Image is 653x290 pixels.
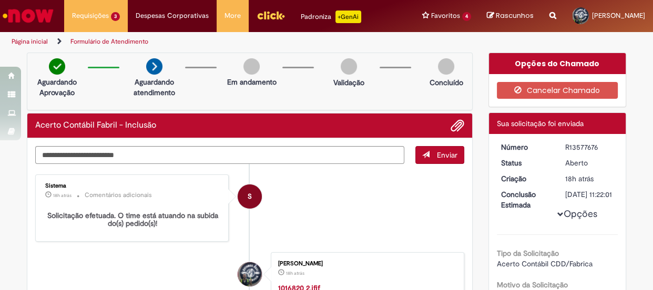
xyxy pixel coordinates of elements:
span: Sua solicitação foi enviada [497,119,584,128]
span: 18h atrás [53,192,72,199]
button: Enviar [415,146,464,164]
small: Comentários adicionais [85,191,152,200]
a: Rascunhos [487,11,534,21]
button: Adicionar anexos [451,119,464,132]
div: Opções do Chamado [489,53,626,74]
a: Formulário de Atendimento [70,37,148,46]
div: Aberto [565,158,614,168]
div: [DATE] 11:22:01 [565,189,614,200]
div: [PERSON_NAME] [278,261,453,267]
img: check-circle-green.png [49,58,65,75]
time: 29/09/2025 15:22:03 [53,192,72,199]
p: Aguardando Aprovação [32,77,83,98]
span: More [225,11,241,21]
dt: Número [493,142,558,152]
textarea: Digite sua mensagem aqui... [35,146,404,164]
div: R13577676 [565,142,614,152]
p: Em andamento [227,77,277,87]
div: System [238,184,262,209]
a: Página inicial [12,37,48,46]
p: +GenAi [335,11,361,23]
span: 4 [462,12,471,21]
b: Motivo da Solicitação [497,280,568,289]
img: img-circle-grey.png [438,58,454,75]
span: 18h atrás [286,270,304,276]
span: 3 [111,12,120,21]
button: Cancelar Chamado [497,82,618,99]
time: 29/09/2025 15:21:54 [565,174,594,183]
img: img-circle-grey.png [243,58,260,75]
p: Aguardando atendimento [129,77,180,98]
span: S [248,184,252,209]
dt: Status [493,158,558,168]
div: Sistema [45,183,220,189]
span: Requisições [72,11,109,21]
h2: Acerto Contábil Fabril - Inclusão Histórico de tíquete [35,121,156,130]
span: 18h atrás [565,174,594,183]
div: Matheus Gustavo Martins Silva [238,262,262,286]
p: Concluído [430,77,463,88]
time: 29/09/2025 15:21:19 [286,270,304,276]
span: Rascunhos [496,11,534,20]
img: img-circle-grey.png [341,58,357,75]
p: Validação [333,77,364,88]
img: arrow-next.png [146,58,162,75]
span: Enviar [437,150,457,160]
b: Solicitação efetuada. O time está atuando na subida do(s) pedido(s)! [47,211,220,228]
span: Despesas Corporativas [136,11,209,21]
ul: Trilhas de página [8,32,427,51]
img: click_logo_yellow_360x200.png [257,7,285,23]
dt: Criação [493,173,558,184]
dt: Conclusão Estimada [493,189,558,210]
span: Favoritos [431,11,460,21]
div: Padroniza [301,11,361,23]
span: [PERSON_NAME] [592,11,645,20]
span: Acerto Contábil CDD/Fabrica [497,259,593,268]
img: ServiceNow [1,5,55,26]
b: Tipo da Solicitação [497,248,559,258]
div: 29/09/2025 15:21:54 [565,173,614,184]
